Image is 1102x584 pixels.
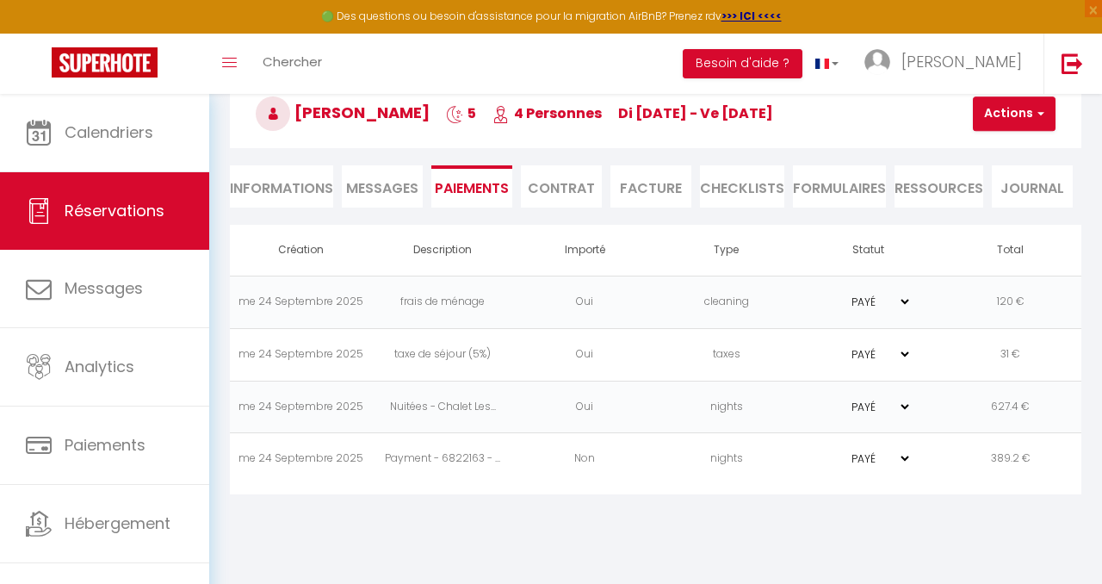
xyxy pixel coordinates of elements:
a: Chercher [250,34,335,94]
li: FORMULAIRES [793,165,886,208]
span: [PERSON_NAME] [901,51,1022,72]
span: Analytics [65,356,134,377]
td: me 24 Septembre 2025 [230,276,372,328]
td: me 24 Septembre 2025 [230,328,372,381]
th: Description [372,225,514,276]
li: Ressources [895,165,983,208]
img: logout [1062,53,1083,74]
span: 4 Personnes [492,103,602,123]
td: cleaning [655,276,797,328]
button: Actions [973,96,1056,131]
span: Hébergement [65,513,170,534]
th: Type [655,225,797,276]
li: Journal [992,165,1073,208]
span: Chercher [263,53,322,71]
td: Oui [514,276,656,328]
td: me 24 Septembre 2025 [230,433,372,486]
td: 120 € [939,276,1081,328]
span: Messages [346,178,418,198]
li: Facture [610,165,691,208]
span: Paiements [65,434,145,456]
td: nights [655,381,797,433]
li: Informations [230,165,333,208]
td: nights [655,433,797,486]
td: Nuitées - Chalet Les... [372,381,514,433]
td: Oui [514,328,656,381]
span: 5 [446,103,476,123]
td: Oui [514,381,656,433]
td: 627.4 € [939,381,1081,433]
td: Payment - 6822163 - ... [372,433,514,486]
li: Paiements [431,165,512,208]
span: [PERSON_NAME] [256,102,430,123]
td: 389.2 € [939,433,1081,486]
li: CHECKLISTS [700,165,784,208]
span: di [DATE] - ve [DATE] [618,103,773,123]
a: ... [PERSON_NAME] [851,34,1043,94]
td: me 24 Septembre 2025 [230,381,372,433]
td: taxe de séjour (5%) [372,328,514,381]
th: Statut [797,225,939,276]
th: Importé [514,225,656,276]
button: Besoin d'aide ? [683,49,802,78]
span: Calendriers [65,121,153,143]
span: Réservations [65,200,164,221]
img: ... [864,49,890,75]
td: Non [514,433,656,486]
td: 31 € [939,328,1081,381]
img: Super Booking [52,47,158,78]
td: taxes [655,328,797,381]
a: >>> ICI <<<< [721,9,782,23]
td: frais de ménage [372,276,514,328]
li: Contrat [521,165,602,208]
th: Total [939,225,1081,276]
span: Messages [65,277,143,299]
th: Création [230,225,372,276]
